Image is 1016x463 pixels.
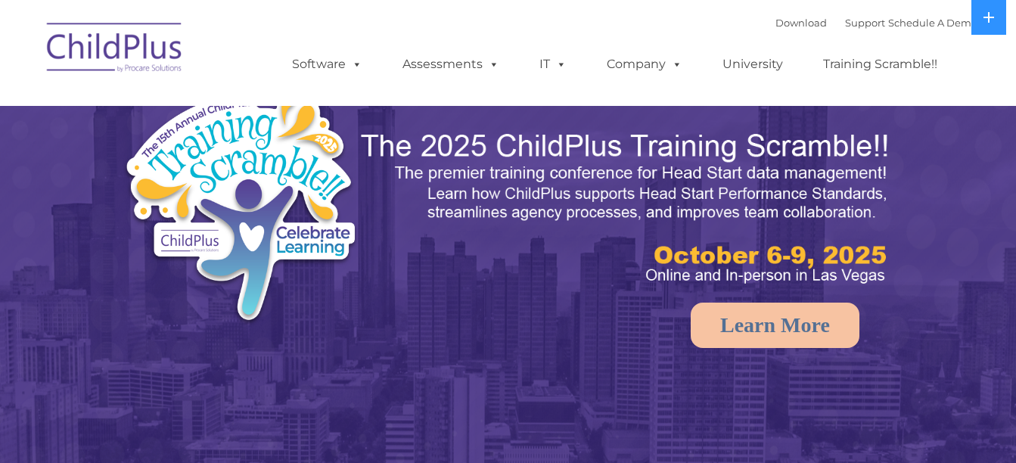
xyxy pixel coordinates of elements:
a: IT [524,49,582,79]
a: Download [775,17,827,29]
a: Company [592,49,698,79]
font: | [775,17,977,29]
img: ChildPlus by Procare Solutions [39,12,191,88]
a: Learn More [691,303,859,348]
a: Training Scramble!! [808,49,952,79]
a: Support [845,17,885,29]
a: Software [277,49,378,79]
a: University [707,49,798,79]
a: Assessments [387,49,514,79]
a: Schedule A Demo [888,17,977,29]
